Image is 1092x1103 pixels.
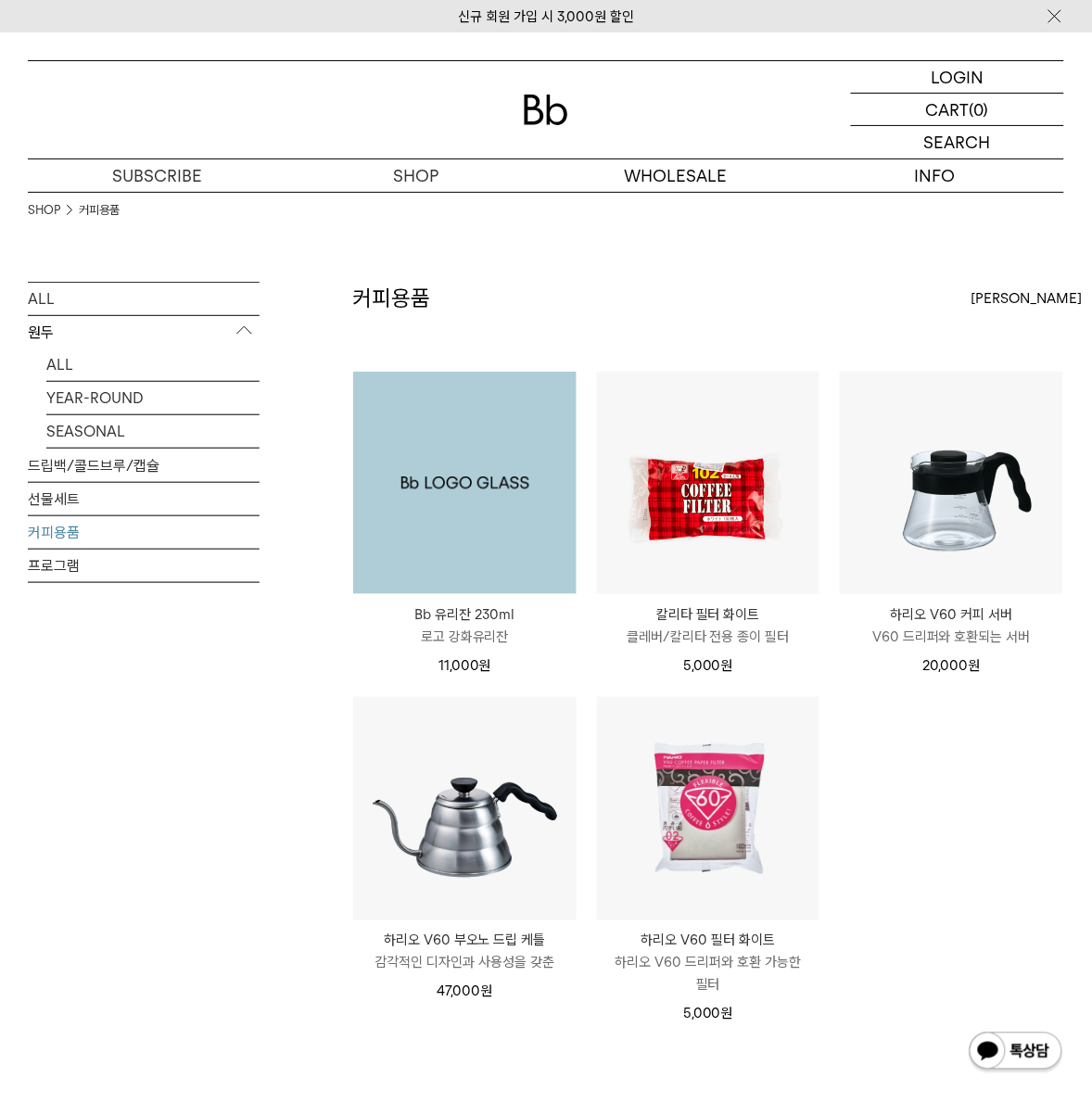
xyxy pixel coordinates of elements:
p: SEARCH [924,126,991,158]
h2: 커피용품 [352,283,430,314]
a: CART (0) [851,94,1064,126]
span: 20,000 [923,657,981,674]
img: 카카오톡 채널 1:1 채팅 버튼 [968,1031,1064,1075]
a: SUBSCRIBE [28,159,287,192]
a: 하리오 V60 커피 서버 V60 드리퍼와 호환되는 서버 [840,603,1063,648]
p: 클레버/칼리타 전용 종이 필터 [597,626,820,648]
p: 하리오 V60 커피 서버 [840,603,1063,626]
a: 커피용품 [79,201,120,220]
p: 칼리타 필터 화이트 [597,603,820,626]
a: 하리오 V60 필터 화이트 하리오 V60 드리퍼와 호환 가능한 필터 [597,930,820,996]
img: 하리오 V60 부오노 드립 케틀 [353,697,577,920]
p: Bb 유리잔 230ml [353,603,577,626]
p: V60 드리퍼와 호환되는 서버 [840,626,1063,648]
a: ALL [28,283,260,315]
img: 로고 [524,95,568,125]
span: 원 [721,1006,733,1022]
span: [PERSON_NAME] [971,287,1083,310]
a: Bb 유리잔 230ml [353,372,577,595]
a: LOGIN [851,61,1064,94]
img: 하리오 V60 필터 화이트 [597,697,820,920]
p: 하리오 V60 필터 화이트 [597,930,820,952]
span: 원 [721,657,733,674]
p: LOGIN [932,61,984,93]
p: (0) [970,94,989,125]
p: CART [926,94,970,125]
a: YEAR-ROUND [46,382,260,414]
a: 드립백/콜드브루/캡슐 [28,450,260,482]
p: 하리오 V60 드리퍼와 호환 가능한 필터 [597,952,820,996]
p: 원두 [28,316,260,349]
a: 선물세트 [28,483,260,515]
a: 커피용품 [28,516,260,549]
img: 칼리타 필터 화이트 [597,372,820,595]
span: 원 [479,657,491,674]
img: 1000000621_add2_092.png [353,372,577,595]
a: SHOP [287,159,547,192]
p: INFO [806,159,1065,192]
a: 칼리타 필터 화이트 클레버/칼리타 전용 종이 필터 [597,603,820,648]
span: 11,000 [438,657,491,674]
p: 감각적인 디자인과 사용성을 갖춘 [353,952,577,974]
a: 신규 회원 가입 시 3,000원 할인 [458,8,634,25]
span: 5,000 [683,1006,733,1022]
span: 원 [969,657,981,674]
a: 하리오 V60 부오노 드립 케틀 감각적인 디자인과 사용성을 갖춘 [353,930,577,974]
span: 5,000 [683,657,733,674]
a: 프로그램 [28,550,260,582]
span: 47,000 [437,983,492,1000]
p: WHOLESALE [546,159,806,192]
p: 하리오 V60 부오노 드립 케틀 [353,930,577,952]
a: ALL [46,349,260,381]
img: 하리오 V60 커피 서버 [840,372,1063,595]
p: 로고 강화유리잔 [353,626,577,648]
span: 원 [480,983,492,1000]
a: Bb 유리잔 230ml 로고 강화유리잔 [353,603,577,648]
a: SEASONAL [46,415,260,448]
a: SHOP [28,201,60,220]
